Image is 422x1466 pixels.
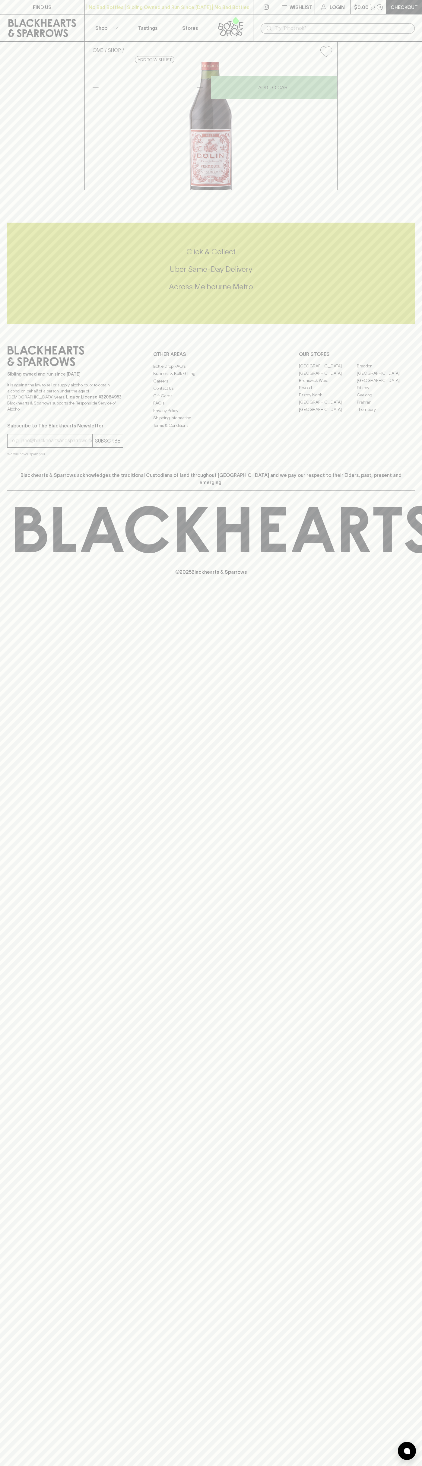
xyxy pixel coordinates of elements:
[391,4,418,11] p: Checkout
[379,5,381,9] p: 0
[357,363,415,370] a: Braddon
[169,14,211,41] a: Stores
[299,384,357,392] a: Elwood
[299,370,357,377] a: [GEOGRAPHIC_DATA]
[357,392,415,399] a: Geelong
[93,434,123,447] button: SUBSCRIBE
[153,363,269,370] a: Bottle Drop FAQ's
[85,14,127,41] button: Shop
[153,414,269,422] a: Shipping Information
[7,223,415,324] div: Call to action block
[299,406,357,413] a: [GEOGRAPHIC_DATA]
[153,392,269,399] a: Gift Cards
[95,24,107,32] p: Shop
[153,407,269,414] a: Privacy Policy
[153,351,269,358] p: OTHER AREAS
[318,44,335,59] button: Add to wishlist
[12,436,92,446] input: e.g. jane@blackheartsandsparrows.com.au
[299,351,415,358] p: OUR STORES
[357,377,415,384] a: [GEOGRAPHIC_DATA]
[153,400,269,407] a: FAQ's
[7,264,415,274] h5: Uber Same-Day Delivery
[299,399,357,406] a: [GEOGRAPHIC_DATA]
[153,422,269,429] a: Terms & Conditions
[7,282,415,292] h5: Across Melbourne Metro
[299,363,357,370] a: [GEOGRAPHIC_DATA]
[108,47,121,53] a: SHOP
[90,47,103,53] a: HOME
[354,4,369,11] p: $0.00
[290,4,313,11] p: Wishlist
[127,14,169,41] a: Tastings
[153,370,269,377] a: Business & Bulk Gifting
[258,84,290,91] p: ADD TO CART
[7,247,415,257] h5: Click & Collect
[357,399,415,406] a: Prahran
[7,371,123,377] p: Sibling owned and run since [DATE]
[66,395,122,399] strong: Liquor License #32064953
[299,392,357,399] a: Fitzroy North
[404,1448,410,1454] img: bubble-icon
[33,4,52,11] p: FIND US
[357,406,415,413] a: Thornbury
[12,471,410,486] p: Blackhearts & Sparrows acknowledges the traditional Custodians of land throughout [GEOGRAPHIC_DAT...
[153,377,269,385] a: Careers
[95,437,120,444] p: SUBSCRIBE
[357,370,415,377] a: [GEOGRAPHIC_DATA]
[330,4,345,11] p: Login
[299,377,357,384] a: Brunswick West
[182,24,198,32] p: Stores
[7,382,123,412] p: It is against the law to sell or supply alcohol to, or to obtain alcohol on behalf of a person un...
[211,76,337,99] button: ADD TO CART
[138,24,157,32] p: Tastings
[153,385,269,392] a: Contact Us
[7,422,123,429] p: Subscribe to The Blackhearts Newsletter
[85,62,337,190] img: 3303.png
[275,24,410,33] input: Try "Pinot noir"
[135,56,174,63] button: Add to wishlist
[357,384,415,392] a: Fitzroy
[7,451,123,457] p: We will never spam you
